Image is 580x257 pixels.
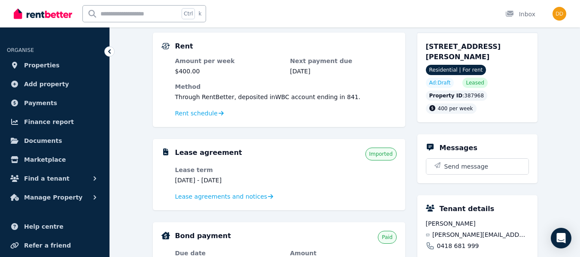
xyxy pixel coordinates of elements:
a: Rent schedule [175,109,224,118]
span: Add property [24,79,69,89]
dt: Next payment due [290,57,397,65]
span: Ad: Draft [429,79,451,86]
a: Properties [7,57,103,74]
dt: Amount per week [175,57,282,65]
span: Imported [369,151,393,157]
span: Ctrl [182,8,195,19]
a: Payments [7,94,103,112]
span: Residential | For rent [426,65,486,75]
div: Inbox [505,10,535,18]
span: Help centre [24,221,64,232]
span: 400 per week [438,106,473,112]
dd: [DATE] [290,67,397,76]
img: RentBetter [14,7,72,20]
span: Lease agreements and notices [175,192,267,201]
span: Payments [24,98,57,108]
img: Bond Details [161,232,170,239]
span: 0418 681 999 [437,242,479,250]
img: Dean Devere [553,7,566,21]
span: Find a tenant [24,173,70,184]
dt: Method [175,82,397,91]
a: Finance report [7,113,103,130]
button: Manage Property [7,189,103,206]
span: Property ID [429,92,463,99]
span: ORGANISE [7,47,34,53]
dt: Lease term [175,166,282,174]
button: Send message [426,159,528,174]
span: [PERSON_NAME] [426,219,529,228]
span: [STREET_ADDRESS][PERSON_NAME] [426,42,501,61]
h5: Messages [440,143,477,153]
div: Open Intercom Messenger [551,228,571,248]
dd: [DATE] - [DATE] [175,176,282,184]
a: Help centre [7,218,103,235]
dd: $400.00 [175,67,282,76]
div: : 387968 [426,91,488,101]
h5: Rent [175,41,193,51]
span: Documents [24,136,62,146]
span: Refer a friend [24,240,71,251]
span: [PERSON_NAME][EMAIL_ADDRESS][PERSON_NAME][DOMAIN_NAME] [432,230,529,239]
h5: Tenant details [440,204,495,214]
span: Rent schedule [175,109,218,118]
span: Through RentBetter , deposited in WBC account ending in 841 . [175,94,361,100]
span: Send message [444,162,489,171]
img: Rental Payments [161,43,170,49]
h5: Bond payment [175,231,231,241]
a: Marketplace [7,151,103,168]
span: Marketplace [24,154,66,165]
a: Lease agreements and notices [175,192,273,201]
a: Documents [7,132,103,149]
a: Refer a friend [7,237,103,254]
span: k [198,10,201,17]
button: Find a tenant [7,170,103,187]
span: Manage Property [24,192,82,203]
span: Paid [382,234,392,241]
h5: Lease agreement [175,148,242,158]
a: Add property [7,76,103,93]
span: Finance report [24,117,74,127]
span: Leased [466,79,484,86]
span: Properties [24,60,60,70]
